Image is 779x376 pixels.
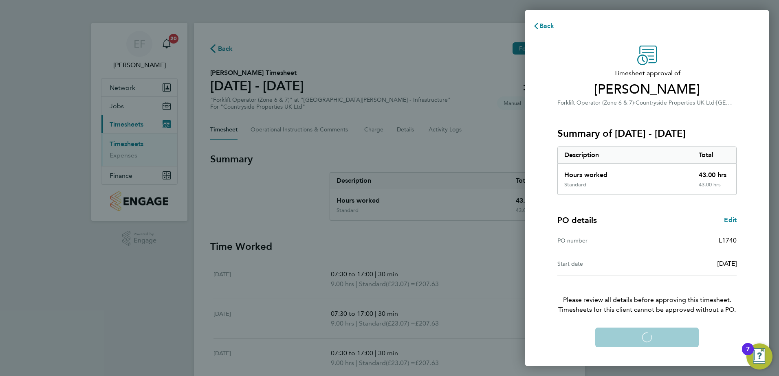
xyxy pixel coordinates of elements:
span: Edit [724,216,737,224]
div: Summary of 18 - 24 Aug 2025 [557,146,737,195]
div: Standard [564,181,586,188]
a: Edit [724,215,737,225]
span: Back [539,22,555,30]
div: PO number [557,236,647,245]
h4: PO details [557,214,597,226]
div: [DATE] [647,259,737,269]
p: Please review all details before approving this timesheet. [548,275,746,315]
h3: Summary of [DATE] - [DATE] [557,127,737,140]
span: Timesheets for this client cannot be approved without a PO. [548,305,746,315]
div: Start date [557,259,647,269]
div: 7 [746,349,750,360]
span: [PERSON_NAME] [557,81,737,98]
div: 43.00 hrs [692,164,737,181]
button: Open Resource Center, 7 new notifications [746,343,772,369]
div: 43.00 hrs [692,181,737,195]
span: Timesheet approval of [557,68,737,78]
span: · [634,99,636,106]
div: Description [558,147,692,163]
span: Countryside Properties UK Ltd [636,99,715,106]
span: · [715,99,716,106]
div: Total [692,147,737,163]
span: Forklift Operator (Zone 6 & 7) [557,99,634,106]
button: Back [525,18,563,34]
div: Hours worked [558,164,692,181]
span: L1740 [719,236,737,244]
